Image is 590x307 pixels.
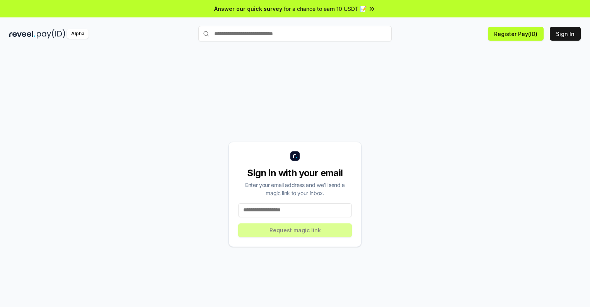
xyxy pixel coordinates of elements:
img: logo_small [290,151,300,161]
div: Sign in with your email [238,167,352,179]
img: reveel_dark [9,29,35,39]
div: Enter your email address and we’ll send a magic link to your inbox. [238,181,352,197]
button: Register Pay(ID) [488,27,544,41]
span: for a chance to earn 10 USDT 📝 [284,5,367,13]
div: Alpha [67,29,89,39]
button: Sign In [550,27,581,41]
span: Answer our quick survey [214,5,282,13]
img: pay_id [37,29,65,39]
